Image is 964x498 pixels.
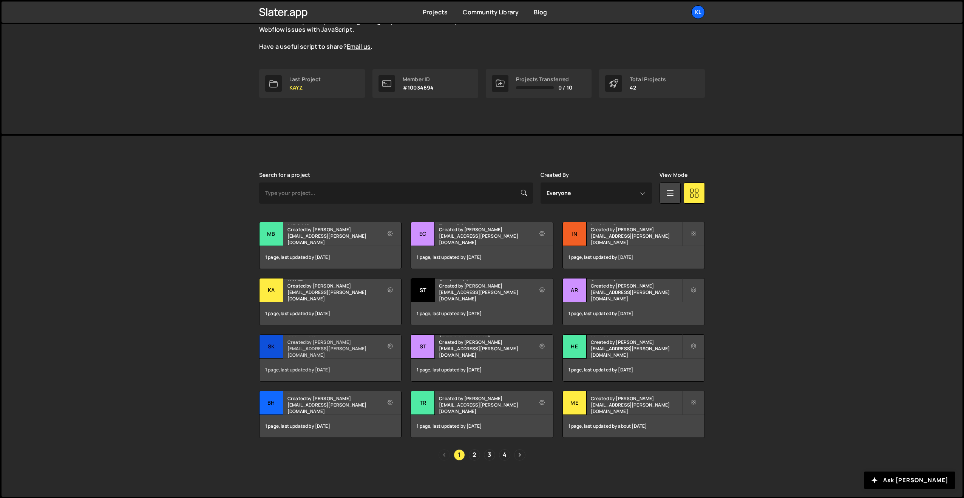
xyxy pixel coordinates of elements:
[516,76,572,82] div: Projects Transferred
[591,391,682,393] h2: MercureFX
[403,76,434,82] div: Member ID
[591,283,682,302] small: Created by [PERSON_NAME][EMAIL_ADDRESS][PERSON_NAME][DOMAIN_NAME]
[563,335,587,359] div: He
[439,335,530,337] h2: [PERSON_NAME]
[260,246,401,269] div: 1 page, last updated by [DATE]
[259,69,365,98] a: Last Project KAYZ
[289,76,321,82] div: Last Project
[287,391,378,393] h2: Bhunter
[591,339,682,358] small: Created by [PERSON_NAME][EMAIL_ADDRESS][PERSON_NAME][DOMAIN_NAME]
[541,172,569,178] label: Created By
[563,359,704,381] div: 1 page, last updated by [DATE]
[484,449,495,461] a: Page 3
[463,8,519,16] a: Community Library
[562,391,705,438] a: Me MercureFX Created by [PERSON_NAME][EMAIL_ADDRESS][PERSON_NAME][DOMAIN_NAME] 1 page, last updat...
[660,172,687,178] label: View Mode
[534,8,547,16] a: Blog
[411,246,553,269] div: 1 page, last updated by [DATE]
[259,391,402,438] a: Bh Bhunter Created by [PERSON_NAME][EMAIL_ADDRESS][PERSON_NAME][DOMAIN_NAME] 1 page, last updated...
[287,395,378,414] small: Created by [PERSON_NAME][EMAIL_ADDRESS][PERSON_NAME][DOMAIN_NAME]
[591,226,682,246] small: Created by [PERSON_NAME][EMAIL_ADDRESS][PERSON_NAME][DOMAIN_NAME]
[411,391,435,415] div: Tr
[591,278,682,281] h2: Arntreal
[514,449,525,461] a: Next page
[563,415,704,438] div: 1 page, last updated by about [DATE]
[259,334,402,382] a: Sk Skiveo V2 Created by [PERSON_NAME][EMAIL_ADDRESS][PERSON_NAME][DOMAIN_NAME] 1 page, last updat...
[287,226,378,246] small: Created by [PERSON_NAME][EMAIL_ADDRESS][PERSON_NAME][DOMAIN_NAME]
[260,391,283,415] div: Bh
[439,278,530,281] h2: Styleguide
[563,302,704,325] div: 1 page, last updated by [DATE]
[259,449,705,461] div: Pagination
[259,278,402,325] a: KA KAYZ Created by [PERSON_NAME][EMAIL_ADDRESS][PERSON_NAME][DOMAIN_NAME] 1 page, last updated by...
[411,391,553,438] a: Tr TrendTrack Created by [PERSON_NAME][EMAIL_ADDRESS][PERSON_NAME][DOMAIN_NAME] 1 page, last upda...
[411,222,435,246] div: Ec
[591,222,682,224] h2: Insider Gestion
[630,76,666,82] div: Total Projects
[439,222,530,224] h2: Ecom Révolution
[289,85,321,91] p: KAYZ
[630,85,666,91] p: 42
[563,246,704,269] div: 1 page, last updated by [DATE]
[562,222,705,269] a: In Insider Gestion Created by [PERSON_NAME][EMAIL_ADDRESS][PERSON_NAME][DOMAIN_NAME] 1 page, last...
[287,278,378,281] h2: KAYZ
[591,395,682,414] small: Created by [PERSON_NAME][EMAIL_ADDRESS][PERSON_NAME][DOMAIN_NAME]
[591,335,682,337] h2: HeySimon
[563,278,587,302] div: Ar
[439,226,530,246] small: Created by [PERSON_NAME][EMAIL_ADDRESS][PERSON_NAME][DOMAIN_NAME]
[259,222,402,269] a: MB MBS V2 Created by [PERSON_NAME][EMAIL_ADDRESS][PERSON_NAME][DOMAIN_NAME] 1 page, last updated ...
[439,391,530,393] h2: TrendTrack
[499,449,510,461] a: Page 4
[469,449,480,461] a: Page 2
[562,278,705,325] a: Ar Arntreal Created by [PERSON_NAME][EMAIL_ADDRESS][PERSON_NAME][DOMAIN_NAME] 1 page, last update...
[411,359,553,381] div: 1 page, last updated by [DATE]
[260,415,401,438] div: 1 page, last updated by [DATE]
[287,283,378,302] small: Created by [PERSON_NAME][EMAIL_ADDRESS][PERSON_NAME][DOMAIN_NAME]
[563,391,587,415] div: Me
[347,42,371,51] a: Email us
[411,278,435,302] div: St
[411,335,435,359] div: St
[423,8,448,16] a: Projects
[439,339,530,358] small: Created by [PERSON_NAME][EMAIL_ADDRESS][PERSON_NAME][DOMAIN_NAME]
[259,172,310,178] label: Search for a project
[259,17,531,51] p: The is live and growing. Explore the curated scripts to solve common Webflow issues with JavaScri...
[411,334,553,382] a: St [PERSON_NAME] Created by [PERSON_NAME][EMAIL_ADDRESS][PERSON_NAME][DOMAIN_NAME] 1 page, last u...
[287,339,378,358] small: Created by [PERSON_NAME][EMAIL_ADDRESS][PERSON_NAME][DOMAIN_NAME]
[260,278,283,302] div: KA
[259,182,533,204] input: Type your project...
[558,85,572,91] span: 0 / 10
[411,302,553,325] div: 1 page, last updated by [DATE]
[411,415,553,438] div: 1 page, last updated by [DATE]
[260,302,401,325] div: 1 page, last updated by [DATE]
[411,278,553,325] a: St Styleguide Created by [PERSON_NAME][EMAIL_ADDRESS][PERSON_NAME][DOMAIN_NAME] 1 page, last upda...
[287,222,378,224] h2: MBS V2
[439,283,530,302] small: Created by [PERSON_NAME][EMAIL_ADDRESS][PERSON_NAME][DOMAIN_NAME]
[403,85,434,91] p: #10034694
[260,359,401,381] div: 1 page, last updated by [DATE]
[260,222,283,246] div: MB
[260,335,283,359] div: Sk
[287,335,378,337] h2: Skiveo V2
[691,5,705,19] a: Kl
[439,395,530,414] small: Created by [PERSON_NAME][EMAIL_ADDRESS][PERSON_NAME][DOMAIN_NAME]
[562,334,705,382] a: He HeySimon Created by [PERSON_NAME][EMAIL_ADDRESS][PERSON_NAME][DOMAIN_NAME] 1 page, last update...
[411,222,553,269] a: Ec Ecom Révolution Created by [PERSON_NAME][EMAIL_ADDRESS][PERSON_NAME][DOMAIN_NAME] 1 page, last...
[864,472,955,489] button: Ask [PERSON_NAME]
[563,222,587,246] div: In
